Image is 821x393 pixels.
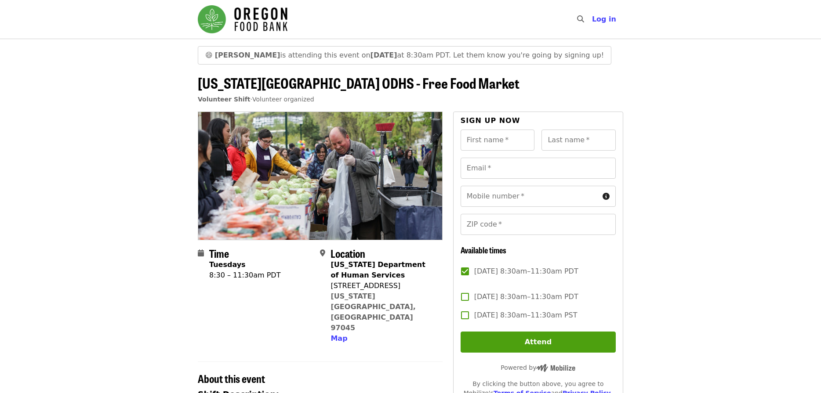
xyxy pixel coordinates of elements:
[592,15,616,23] span: Log in
[603,192,610,201] i: circle-info icon
[331,245,365,261] span: Location
[198,249,204,257] i: calendar icon
[474,266,578,277] span: [DATE] 8:30am–11:30am PDT
[198,96,251,103] a: Volunteer Shift
[461,244,506,256] span: Available times
[209,270,280,281] div: 8:30 – 11:30am PDT
[331,333,347,344] button: Map
[198,5,287,33] img: Oregon Food Bank - Home
[215,51,604,59] span: is attending this event on at 8:30am PDT. Let them know you're going by signing up!
[198,112,442,239] img: Oregon City ODHS - Free Food Market organized by Oregon Food Bank
[461,130,535,151] input: First name
[474,292,578,302] span: [DATE] 8:30am–11:30am PDT
[461,158,616,179] input: Email
[331,260,425,279] strong: [US_STATE] Department of Human Services
[461,186,599,207] input: Mobile number
[474,310,578,321] span: [DATE] 8:30am–11:30am PST
[371,51,397,59] strong: [DATE]
[331,281,435,291] div: [STREET_ADDRESS]
[589,9,596,30] input: Search
[320,249,325,257] i: map-marker-alt icon
[541,130,616,151] input: Last name
[461,214,616,235] input: ZIP code
[536,364,575,372] img: Powered by Mobilize
[585,11,623,28] button: Log in
[331,334,347,343] span: Map
[252,96,314,103] span: Volunteer organized
[198,371,265,386] span: About this event
[331,292,416,332] a: [US_STATE][GEOGRAPHIC_DATA], [GEOGRAPHIC_DATA] 97045
[501,364,575,371] span: Powered by
[209,260,246,269] strong: Tuesdays
[209,245,229,261] span: Time
[215,51,280,59] strong: [PERSON_NAME]
[198,96,314,103] span: ·
[577,15,584,23] i: search icon
[461,332,616,353] button: Attend
[205,51,213,59] span: grinning face emoji
[198,72,519,93] span: [US_STATE][GEOGRAPHIC_DATA] ODHS - Free Food Market
[461,116,520,125] span: Sign up now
